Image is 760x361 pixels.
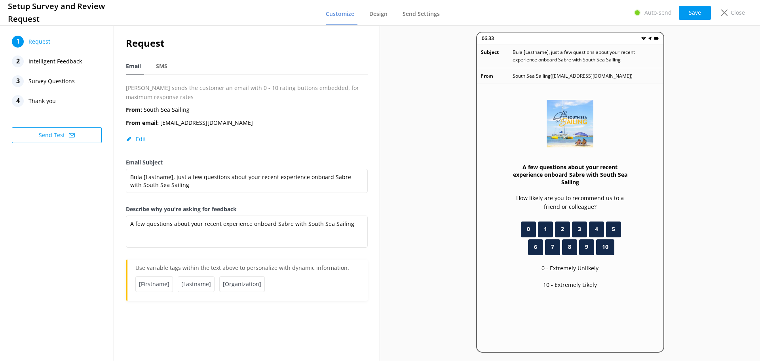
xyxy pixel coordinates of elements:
textarea: Bula [Lastname], just a few questions about your recent experience onboard Sabre with South Sea S... [126,169,368,193]
p: South Sea Sailing [126,105,190,114]
p: Bula [Lastname], just a few questions about your recent experience onboard Sabre with South Sea S... [513,48,659,63]
div: 3 [12,75,24,87]
span: Design [369,10,388,18]
img: 56-1655167933.JPG [547,100,593,147]
span: Survey Questions [28,75,75,87]
span: [Firstname] [135,276,173,292]
p: How likely are you to recommend us to a friend or colleague? [509,194,632,212]
p: 0 - Extremely Unlikely [541,264,598,273]
label: Email Subject [126,158,368,167]
span: Request [28,36,50,48]
span: 4 [595,225,598,233]
p: 06:33 [482,34,494,42]
span: 6 [534,243,537,251]
span: Thank you [28,95,56,107]
span: 1 [544,225,547,233]
button: Save [679,6,711,20]
span: 2 [561,225,564,233]
b: From: [126,106,142,113]
h3: A few questions about your recent experience onboard Sabre with South Sea Sailing [509,163,632,186]
div: 4 [12,95,24,107]
button: Edit [126,135,146,143]
span: Customize [326,10,354,18]
p: Close [731,8,745,17]
p: [EMAIL_ADDRESS][DOMAIN_NAME] [126,118,253,127]
img: near-me.png [648,36,652,41]
p: Subject [481,48,513,63]
span: 0 [527,225,530,233]
span: Intelligent Feedback [28,55,82,67]
span: [Organization] [219,276,265,292]
span: Email [126,62,141,70]
span: 9 [585,243,588,251]
label: Describe why you're asking for feedback [126,205,368,214]
p: 10 - Extremely Likely [543,281,597,289]
p: From [481,72,513,80]
p: [PERSON_NAME] sends the customer an email with 0 - 10 rating buttons embedded, for maximum respon... [126,84,368,101]
span: Send Settings [403,10,440,18]
h2: Request [126,36,368,51]
b: From email: [126,119,159,126]
div: 1 [12,36,24,48]
p: South Sea Sailing ( [EMAIL_ADDRESS][DOMAIN_NAME] ) [513,72,633,80]
span: 5 [612,225,615,233]
textarea: A few questions about your recent experience onboard Sabre with South Sea Sailing [126,216,368,248]
button: Send Test [12,127,102,143]
span: 7 [551,243,554,251]
span: 8 [568,243,571,251]
img: wifi.png [641,36,646,41]
img: battery.png [654,36,659,41]
span: 3 [578,225,581,233]
span: SMS [156,62,167,70]
p: Auto-send [644,8,672,17]
div: 2 [12,55,24,67]
span: [Lastname] [178,276,215,292]
span: 10 [602,243,608,251]
p: Use variable tags within the text above to personalize with dynamic information. [135,264,360,276]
